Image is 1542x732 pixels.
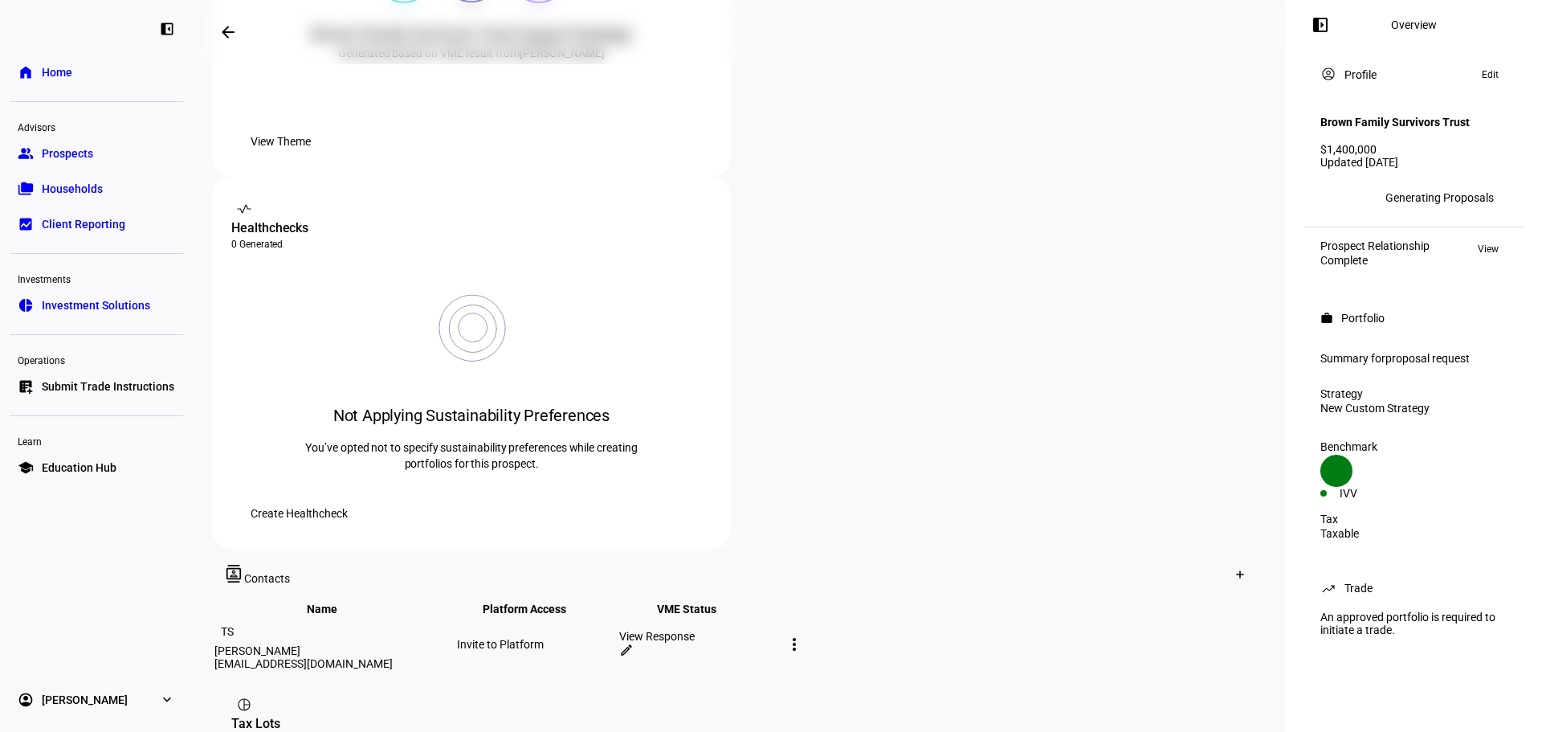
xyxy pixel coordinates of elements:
[1320,65,1507,84] eth-panel-overview-card-header: Profile
[214,644,454,657] div: [PERSON_NAME]
[251,497,348,530] span: Create Healthcheck
[1320,239,1430,252] div: Prospect Relationship
[42,64,72,80] span: Home
[1344,68,1377,81] div: Profile
[303,404,640,427] div: Not Applying Sustainability Preferences
[1320,143,1507,156] div: $1,400,000
[1311,15,1330,35] mat-icon: left_panel_open
[231,238,712,251] div: 0 Generated
[1320,527,1507,540] div: Taxable
[231,219,712,238] div: Healthchecks
[1344,582,1373,595] div: Trade
[483,603,590,615] span: Platform Access
[10,289,183,321] a: pie_chartInvestment Solutions
[1320,254,1430,267] div: Complete
[1320,156,1507,169] div: Updated [DATE]
[18,692,34,708] eth-mat-symbol: account_circle
[10,429,183,452] div: Learn
[42,378,174,395] span: Submit Trade Instructions
[1320,440,1507,453] div: Benchmark
[307,603,361,615] span: Name
[236,201,252,217] mat-icon: vital_signs
[251,125,311,157] span: View Theme
[214,619,240,644] div: TS
[10,173,183,205] a: folder_copyHouseholds
[1320,116,1470,129] h4: Brown Family Survivors Trust
[244,572,290,585] span: Contacts
[657,603,740,615] span: VME Status
[1478,239,1499,259] span: View
[1320,580,1336,596] mat-icon: trending_up
[619,630,778,643] div: View Response
[18,460,34,476] eth-mat-symbol: school
[42,460,116,476] span: Education Hub
[1320,352,1507,365] div: Summary for
[42,216,125,232] span: Client Reporting
[1320,312,1333,325] mat-icon: work
[1482,65,1499,84] span: Edit
[18,181,34,197] eth-mat-symbol: folder_copy
[159,21,175,37] eth-mat-symbol: left_panel_close
[1320,579,1507,598] eth-panel-overview-card-header: Trade
[1320,66,1336,82] mat-icon: account_circle
[277,254,666,497] eth-card-help-content: Not Applying Sustainability Preferences
[1340,487,1413,500] div: IVV
[1341,312,1385,325] div: Portfolio
[10,115,183,137] div: Advisors
[218,22,238,42] mat-icon: arrow_backwards
[1391,18,1437,31] div: Overview
[785,635,804,654] mat-icon: more_vert
[10,56,183,88] a: homeHome
[225,565,244,583] mat-icon: contacts
[1470,239,1507,259] button: View
[1350,192,1365,203] span: TM
[214,657,454,670] div: [EMAIL_ADDRESS][DOMAIN_NAME]
[18,145,34,162] eth-mat-symbol: group
[42,181,103,197] span: Households
[18,216,34,232] eth-mat-symbol: bid_landscape
[10,267,183,289] div: Investments
[10,208,183,240] a: bid_landscapeClient Reporting
[236,697,252,713] mat-icon: pie_chart
[159,692,175,708] eth-mat-symbol: expand_more
[1320,402,1507,415] div: New Custom Strategy
[1311,604,1516,643] div: An approved portfolio is required to initiate a trade.
[457,638,616,651] div: Invite to Platform
[10,137,183,170] a: groupProspects
[1320,309,1507,328] eth-panel-overview-card-header: Portfolio
[1328,192,1340,203] span: RT
[1320,513,1507,525] div: Tax
[231,497,367,530] button: Create Healthcheck
[1385,352,1470,365] span: proposal request
[18,297,34,313] eth-mat-symbol: pie_chart
[1385,191,1494,204] div: Generating Proposals
[18,378,34,395] eth-mat-symbol: list_alt_add
[619,643,634,657] mat-icon: edit
[42,145,93,162] span: Prospects
[42,692,128,708] span: [PERSON_NAME]
[231,125,330,157] button: View Theme
[1320,387,1507,400] div: Strategy
[18,64,34,80] eth-mat-symbol: home
[42,297,150,313] span: Investment Solutions
[1474,65,1507,84] button: Edit
[303,440,640,472] p: You’ve opted not to specify sustainability preferences while creating portfolios for this prospect.
[10,348,183,370] div: Operations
